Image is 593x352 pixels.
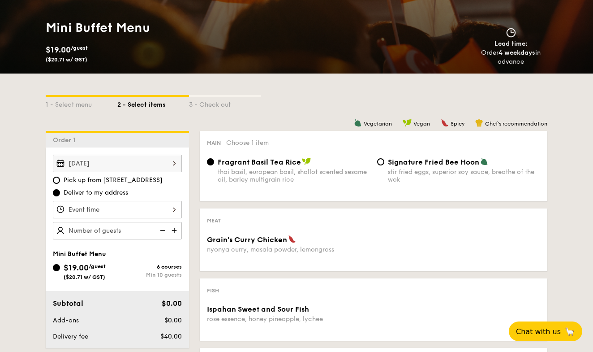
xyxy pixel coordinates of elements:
[388,158,479,166] span: Signature Fried Bee Hoon
[302,157,311,165] img: icon-vegan.f8ff3823.svg
[53,177,60,184] input: Pick up from [STREET_ADDRESS]
[388,168,540,183] div: stir fried eggs, superior soy sauce, breathe of the wok
[64,274,105,280] span: ($20.71 w/ GST)
[155,222,168,239] img: icon-reduce.1d2dbef1.svg
[53,136,79,144] span: Order 1
[413,121,430,127] span: Vegan
[89,263,106,269] span: /guest
[46,20,293,36] h1: Mini Buffet Menu
[451,121,464,127] span: Spicy
[64,176,163,185] span: Pick up from [STREET_ADDRESS]
[46,45,71,55] span: $19.00
[53,201,182,218] input: Event time
[218,158,301,166] span: Fragrant Basil Tea Rice
[441,119,449,127] img: icon-spicy.37a8142b.svg
[207,140,221,146] span: Main
[53,299,83,308] span: Subtotal
[46,56,87,63] span: ($20.71 w/ GST)
[504,28,518,38] img: icon-clock.2db775ea.svg
[168,222,182,239] img: icon-add.58712e84.svg
[53,222,182,239] input: Number of guests
[160,333,182,340] span: $40.00
[53,250,106,258] span: Mini Buffet Menu
[117,264,182,270] div: 6 courses
[71,45,88,51] span: /guest
[53,189,60,196] input: Deliver to my address
[164,317,182,324] span: $0.00
[53,317,79,324] span: Add-ons
[480,157,488,165] img: icon-vegetarian.fe4039eb.svg
[64,263,89,273] span: $19.00
[207,305,309,313] span: Ispahan Sweet and Sour Fish
[516,327,561,336] span: Chat with us
[498,49,535,56] strong: 4 weekdays
[207,246,370,253] div: nyonya curry, masala powder, lemongrass
[288,235,296,243] img: icon-spicy.37a8142b.svg
[117,272,182,278] div: Min 10 guests
[207,217,221,224] span: Meat
[189,97,261,109] div: 3 - Check out
[218,168,370,183] div: thai basil, european basil, shallot scented sesame oil, barley multigrain rice
[207,235,287,244] span: Grain's Curry Chicken
[509,322,582,341] button: Chat with us🦙
[564,326,575,337] span: 🦙
[471,48,551,66] div: Order in advance
[207,158,214,165] input: Fragrant Basil Tea Ricethai basil, european basil, shallot scented sesame oil, barley multigrain ...
[494,40,528,48] span: Lead time:
[117,97,189,109] div: 2 - Select items
[46,97,117,109] div: 1 - Select menu
[53,155,182,172] input: Event date
[53,264,60,271] input: $19.00/guest($20.71 w/ GST)6 coursesMin 10 guests
[162,299,182,308] span: $0.00
[207,315,370,323] div: rose essence, honey pineapple, lychee
[403,119,412,127] img: icon-vegan.f8ff3823.svg
[207,287,219,294] span: Fish
[364,121,392,127] span: Vegetarian
[377,158,384,165] input: Signature Fried Bee Hoonstir fried eggs, superior soy sauce, breathe of the wok
[226,139,269,147] span: Choose 1 item
[485,121,547,127] span: Chef's recommendation
[53,333,88,340] span: Delivery fee
[354,119,362,127] img: icon-vegetarian.fe4039eb.svg
[64,188,128,197] span: Deliver to my address
[475,119,483,127] img: icon-chef-hat.a58ddaea.svg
